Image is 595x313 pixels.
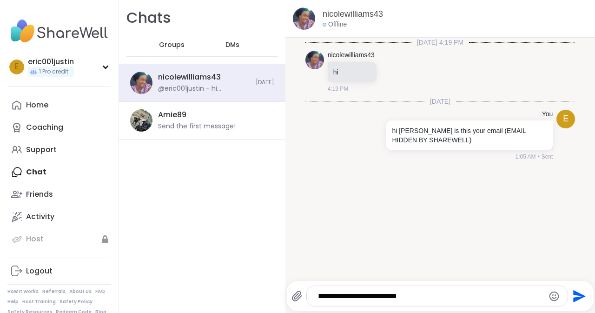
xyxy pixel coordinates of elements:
[158,110,186,120] div: Amie89
[69,288,92,295] a: About Us
[159,40,185,50] span: Groups
[7,139,111,161] a: Support
[158,84,250,93] div: @eric001justin - hi [PERSON_NAME] is this your email (EMAIL HIDDEN BY [PERSON_NAME])
[563,113,569,125] span: e
[392,126,547,145] p: hi [PERSON_NAME] is this your email (EMAIL HIDDEN BY SHAREWELL)
[7,183,111,206] a: Friends
[28,57,74,67] div: eric001justin
[333,67,371,77] p: hi
[549,291,560,302] button: Emoji picker
[328,85,349,93] span: 4:19 PM
[39,68,68,76] span: 1 Pro credit
[542,110,553,119] h4: You
[26,122,63,133] div: Coaching
[26,145,57,155] div: Support
[318,292,541,301] textarea: Type your message
[7,260,111,282] a: Logout
[7,228,111,250] a: Host
[323,20,347,29] div: Offline
[126,7,171,28] h1: Chats
[7,288,39,295] a: How It Works
[305,51,324,69] img: https://sharewell-space-live.sfo3.digitaloceanspaces.com/user-generated/3403c148-dfcf-4217-9166-8...
[7,15,111,47] img: ShareWell Nav Logo
[158,72,221,82] div: nicolewilliams43
[328,51,375,60] a: nicolewilliams43
[26,189,53,200] div: Friends
[7,206,111,228] a: Activity
[42,288,66,295] a: Referrals
[411,38,469,47] span: [DATE] 4:19 PM
[323,8,383,20] a: nicolewilliams43
[424,97,456,106] span: [DATE]
[26,100,48,110] div: Home
[7,116,111,139] a: Coaching
[95,288,105,295] a: FAQ
[26,266,53,276] div: Logout
[293,7,315,30] img: https://sharewell-space-live.sfo3.digitaloceanspaces.com/user-generated/3403c148-dfcf-4217-9166-8...
[26,212,54,222] div: Activity
[158,122,236,131] div: Send the first message!
[7,94,111,116] a: Home
[7,299,19,305] a: Help
[130,72,152,94] img: https://sharewell-space-live.sfo3.digitaloceanspaces.com/user-generated/3403c148-dfcf-4217-9166-8...
[537,153,539,161] span: •
[130,109,152,132] img: https://sharewell-space-live.sfo3.digitaloceanspaces.com/user-generated/c3bd44a5-f966-4702-9748-c...
[22,299,56,305] a: Host Training
[568,286,589,306] button: Send
[256,79,274,87] span: [DATE]
[59,299,93,305] a: Safety Policy
[26,234,44,244] div: Host
[225,40,239,50] span: DMs
[515,153,535,161] span: 1:05 AM
[542,153,553,161] span: Sent
[15,61,19,73] span: e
